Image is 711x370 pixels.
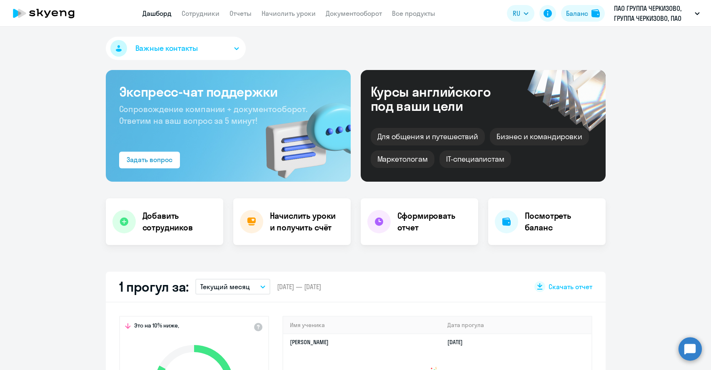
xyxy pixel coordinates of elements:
a: Сотрудники [182,9,220,17]
img: bg-img [254,88,351,182]
th: Имя ученика [283,317,441,334]
a: [DATE] [447,338,469,346]
th: Дата прогула [441,317,591,334]
button: Важные контакты [106,37,246,60]
div: Для общения и путешествий [371,128,485,145]
h4: Начислить уроки и получить счёт [270,210,342,233]
div: Баланс [566,8,588,18]
button: Задать вопрос [119,152,180,168]
span: Это на 10% ниже, [134,322,179,332]
a: Начислить уроки [262,9,316,17]
div: Маркетологам [371,150,434,168]
a: Дашборд [142,9,172,17]
h4: Посмотреть баланс [525,210,599,233]
div: Курсы английского под ваши цели [371,85,513,113]
img: balance [591,9,600,17]
span: Важные контакты [135,43,198,54]
a: Документооборот [326,9,382,17]
span: RU [513,8,520,18]
div: Бизнес и командировки [490,128,589,145]
h3: Экспресс-чат поддержки [119,83,337,100]
h4: Добавить сотрудников [142,210,217,233]
p: ПАО ГРУППА ЧЕРКИЗОВО, ГРУППА ЧЕРКИЗОВО, ПАО [614,3,691,23]
div: Задать вопрос [127,155,172,165]
a: Отчеты [230,9,252,17]
div: IT-специалистам [439,150,511,168]
button: RU [507,5,534,22]
h4: Сформировать отчет [397,210,472,233]
span: Сопровождение компании + документооборот. Ответим на ваш вопрос за 5 минут! [119,104,307,126]
button: Текущий месяц [195,279,270,295]
a: [PERSON_NAME] [290,338,329,346]
span: [DATE] — [DATE] [277,282,321,291]
a: Все продукты [392,9,435,17]
span: Скачать отчет [549,282,592,291]
p: Текущий месяц [200,282,250,292]
button: ПАО ГРУППА ЧЕРКИЗОВО, ГРУППА ЧЕРКИЗОВО, ПАО [610,3,704,23]
h2: 1 прогул за: [119,278,189,295]
button: Балансbalance [561,5,605,22]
